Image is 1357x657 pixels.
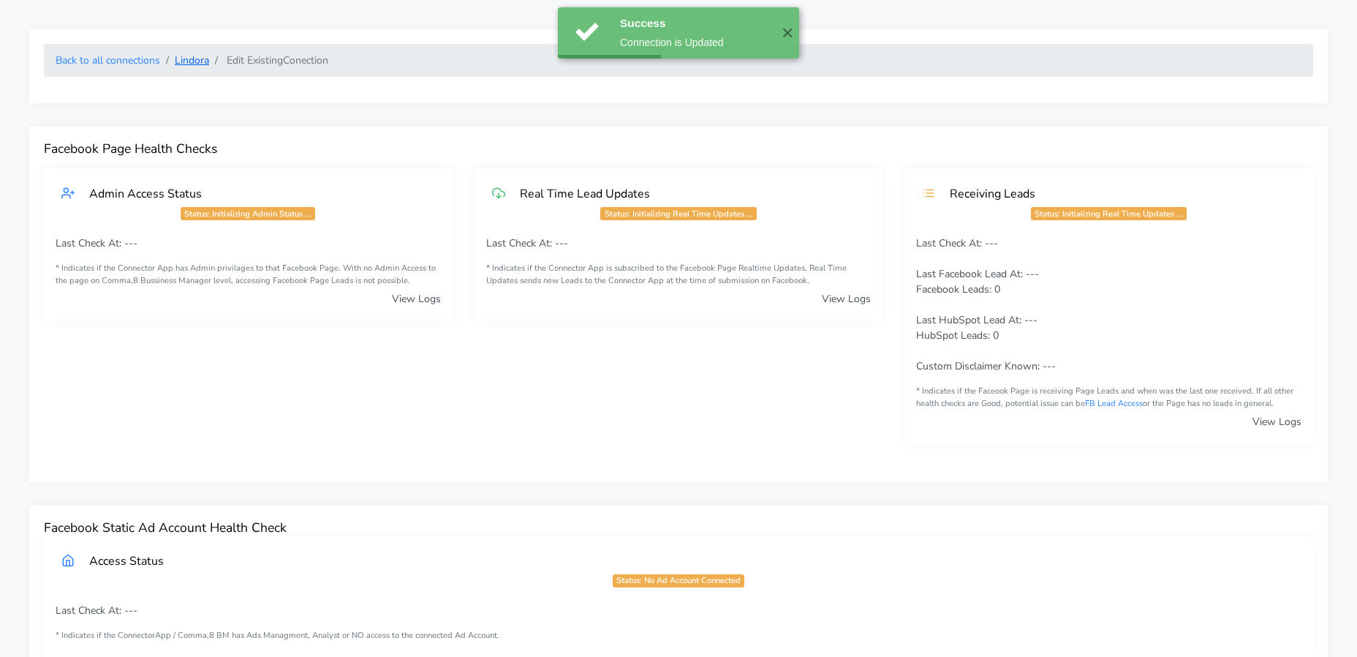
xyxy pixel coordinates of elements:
[613,574,744,587] span: Status: No Ad Account Connected
[56,603,1301,618] p: Last Check At: ---
[486,236,872,251] p: Last Check At: ---
[1085,398,1143,409] a: FB Lead Access
[620,15,770,31] div: Success
[505,186,866,201] div: Real Time Lead Updates
[175,53,209,67] a: Lindora
[486,263,872,288] small: * Indicates if the Connector App is subscribed to the Facebook Page Realtime Updates. Real Time U...
[56,263,441,288] small: * Indicates if the Connector App has Admin privilages to that Facebook Page. With no Admin Access...
[916,282,1000,296] span: Facebook Leads: 0
[209,53,328,68] li: Edit Existing Conection
[620,35,770,50] div: Connection is Updated
[1252,415,1301,429] a: View Logs
[56,236,441,251] p: Last Check At: ---
[822,292,871,306] a: View Logs
[56,630,1301,642] small: * Indicates if the ConnectorApp / Comma,8 BM has Ads Managment, Analyst or NO access to the conne...
[916,386,1293,409] span: * Indicates if the Faceook Page is receiving Page Leads and when was the last one received. If al...
[916,236,998,250] span: Last Check At: ---
[44,141,1313,157] h4: Facebook Page Health Checks
[181,207,315,220] span: Status: Initializing Admin Status ...
[1031,207,1187,220] span: Status: Initializing Real Time Updates ...
[56,53,160,67] a: Back to all connections
[392,292,441,306] a: View Logs
[916,313,1037,327] span: Last HubSpot Lead At: ---
[916,328,999,342] span: HubSpot Leads: 0
[935,186,1296,201] div: Receiving Leads
[75,186,435,201] div: Admin Access Status
[75,553,1296,568] div: Access Status
[600,207,756,220] span: Status: Initializing Real Time Updates ...
[44,44,1313,77] nav: breadcrumb
[44,520,1313,536] h4: Facebook Static Ad Account Health Check
[916,267,1039,281] span: Last Facebook Lead At: ---
[916,359,1056,373] span: Custom Disclaimer Known: ---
